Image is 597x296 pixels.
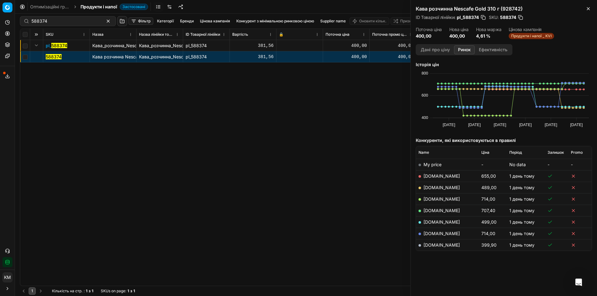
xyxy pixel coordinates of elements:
[509,150,522,155] span: Період
[92,289,93,294] strong: 1
[545,122,557,127] text: [DATE]
[46,54,62,60] button: 588374
[476,33,502,39] dd: 4,61 %
[101,289,126,294] span: SKUs on page :
[89,289,90,294] strong: з
[509,27,554,32] dt: Цінова кампанія
[318,17,348,25] button: Supplier name
[232,43,274,49] div: 381,56
[457,14,479,20] span: pl_588374
[279,32,284,37] span: 🔒
[86,289,87,294] strong: 1
[120,4,148,10] span: Застосовані
[416,33,442,39] dd: 400,00
[52,289,82,294] span: Кількість на стр.
[417,45,454,54] button: Дані про ціну
[232,54,274,60] div: 381,56
[197,17,233,25] button: Цінова кампанія
[423,219,460,225] a: [DOMAIN_NAME]
[326,32,349,37] span: Поточна ціна
[372,54,414,60] div: 400,00
[92,54,185,59] span: Кава розчинна Nescafe Gold 310 г (928742)
[481,185,497,190] span: 489,00
[31,18,99,24] input: Пошук по SKU або назві
[416,61,592,68] h5: Історія цін
[20,287,44,295] nav: pagination
[571,275,586,290] div: Open Intercom Messenger
[130,289,132,294] strong: з
[423,173,460,179] a: [DOMAIN_NAME]
[46,43,67,49] button: pl_588374
[481,150,489,155] span: Ціна
[30,4,70,10] a: Оптимізаційні групи
[326,54,367,60] div: 400,00
[33,42,40,49] button: Expand
[509,231,535,236] span: 1 день тому
[186,54,227,60] div: pl_588374
[372,32,407,37] span: Поточна промо ціна
[481,242,497,248] span: 399,90
[416,5,592,12] h2: Кава розчинна Nescafe Gold 310 г (928742)
[3,273,12,282] span: КM
[422,71,428,75] text: 800
[423,242,460,248] a: [DOMAIN_NAME]
[232,32,248,37] span: Вартість
[186,32,220,37] span: ID Товарної лінійки
[509,196,535,202] span: 1 день тому
[481,196,495,202] span: 714,00
[155,17,176,25] button: Категорії
[519,122,532,127] text: [DATE]
[30,4,148,10] nav: breadcrumb
[139,32,174,37] span: Назва лінійки товарів
[46,32,53,37] span: SKU
[51,43,67,48] mark: 588374
[133,289,135,294] strong: 1
[326,43,367,49] div: 400,00
[454,45,475,54] button: Ринок
[186,43,227,49] div: pl_588374
[419,150,429,155] span: Name
[449,33,469,39] dd: 400,00
[509,33,554,39] span: Продукти і напої _ KVI
[509,208,535,213] span: 1 день тому
[422,93,428,98] text: 600
[422,115,428,120] text: 400
[81,4,148,10] span: Продукти і напоїЗастосовані
[509,219,535,225] span: 1 день тому
[548,150,564,155] span: Залишок
[509,242,535,248] span: 1 день тому
[509,185,535,190] span: 1 день тому
[20,287,27,295] button: Go to previous page
[81,4,117,10] span: Продукти і напої
[468,122,481,127] text: [DATE]
[234,17,317,25] button: Конкурент з мінімальною ринковою ціною
[545,159,568,170] td: -
[178,17,196,25] button: Бренди
[481,208,495,213] span: 707,40
[416,137,592,143] h5: Конкуренти, які використовуються в правилі
[423,208,460,213] a: [DOMAIN_NAME]
[570,122,583,127] text: [DATE]
[127,289,129,294] strong: 1
[416,15,456,20] span: ID Товарної лінійки :
[372,43,414,49] div: 400,00
[46,54,62,59] mark: 588374
[139,43,180,49] div: Кава_розчинна_Nescafe_Gold_310_г_(928742)
[507,159,545,170] td: No data
[475,45,511,54] button: Ефективність
[52,289,93,294] div: :
[481,219,497,225] span: 499,00
[489,15,499,20] span: SKU :
[443,122,455,127] text: [DATE]
[476,27,502,32] dt: Нова маржа
[33,31,40,38] button: Expand all
[479,159,507,170] td: -
[349,17,389,25] button: Оновити кільк.
[139,54,180,60] div: Кава_розчинна_Nescafe_Gold_310_г_(928742)
[416,27,442,32] dt: Поточна ціна
[29,287,36,295] button: 1
[37,287,44,295] button: Go to next page
[481,173,496,179] span: 655,00
[128,17,153,25] button: Фільтр
[481,231,495,236] span: 714,00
